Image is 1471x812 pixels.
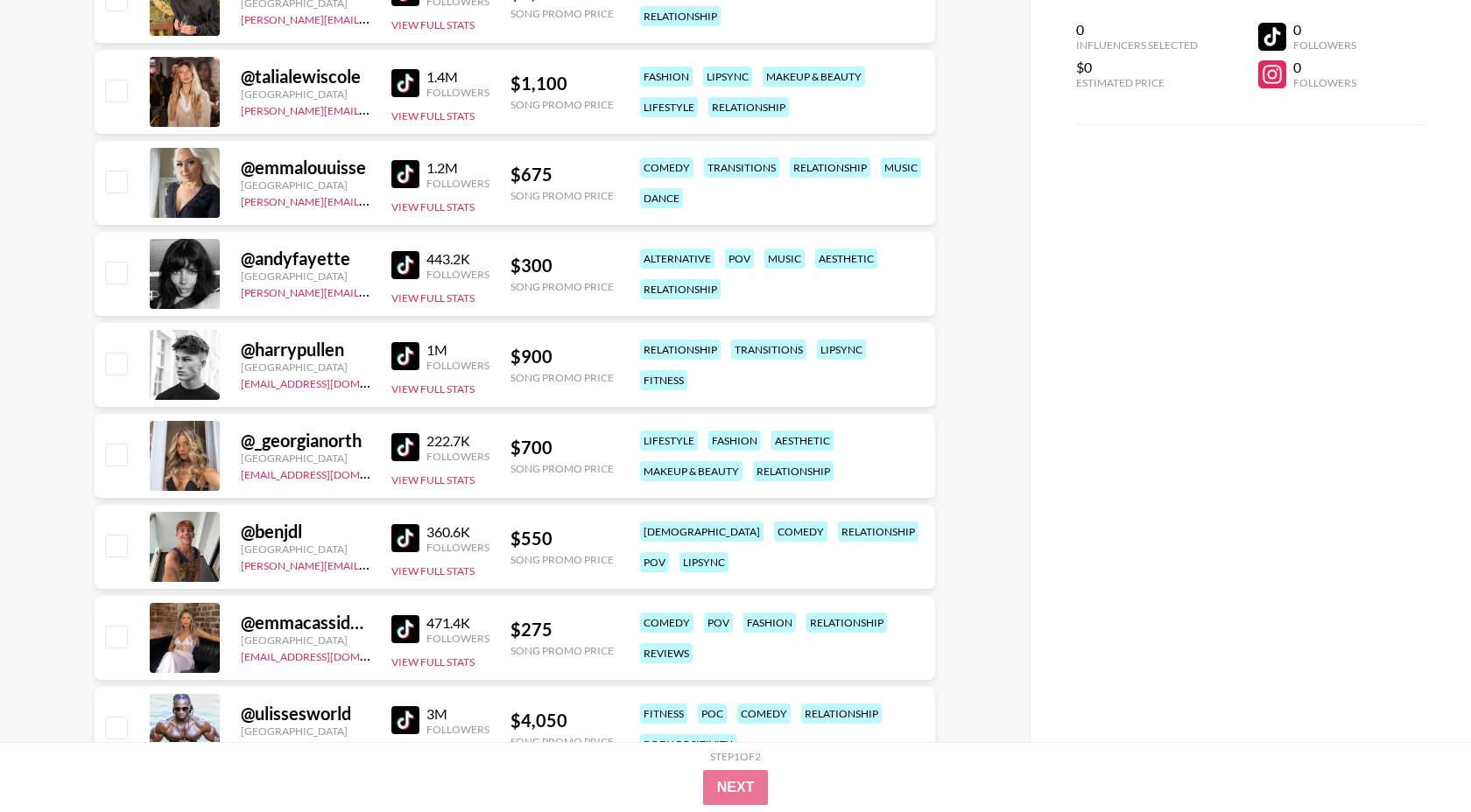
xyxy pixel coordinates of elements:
[510,619,614,640] div: $ 275
[640,6,721,26] div: relationship
[391,615,419,643] img: TikTok
[241,269,370,283] div: [GEOGRAPHIC_DATA]
[731,339,806,360] div: transitions
[640,430,698,451] div: lifestyle
[241,360,370,374] div: [GEOGRAPHIC_DATA]
[640,188,683,208] div: dance
[426,432,489,450] div: 222.7K
[241,430,370,451] div: @ _georgianorth
[426,86,489,99] div: Followers
[426,723,489,736] div: Followers
[241,612,370,633] div: @ emmacassidy.x
[763,66,865,87] div: makeup & beauty
[743,612,796,633] div: fashion
[640,612,693,633] div: comedy
[764,248,805,269] div: music
[241,703,370,724] div: @ ulissesworld
[640,279,721,299] div: relationship
[815,248,877,269] div: aesthetic
[640,461,743,481] div: makeup & beauty
[640,248,714,269] div: alternative
[510,462,614,475] div: Song Promo Price
[510,73,614,94] div: $ 1,100
[241,248,370,269] div: @ andyfayette
[510,164,614,185] div: $ 675
[704,612,733,633] div: pov
[640,339,721,360] div: relationship
[771,430,834,451] div: aesthetic
[391,342,419,370] img: TikTok
[241,87,370,101] div: [GEOGRAPHIC_DATA]
[725,248,754,269] div: pov
[510,371,614,384] div: Song Promo Price
[1076,59,1198,76] div: $0
[806,612,887,633] div: relationship
[426,705,489,723] div: 3M
[737,703,791,724] div: comedy
[1076,38,1198,52] div: Influencers Selected
[426,450,489,463] div: Followers
[391,251,419,279] img: TikTok
[679,552,728,572] div: lipsync
[881,157,921,178] div: music
[640,66,693,87] div: fashion
[426,159,489,177] div: 1.2M
[640,370,687,390] div: fitness
[426,523,489,541] div: 360.6K
[1076,21,1198,38] div: 0
[241,521,370,542] div: @ benjdl
[426,341,489,359] div: 1M
[510,346,614,367] div: $ 900
[510,644,614,657] div: Song Promo Price
[426,359,489,372] div: Followers
[426,177,489,190] div: Followers
[1383,724,1450,791] iframe: Drift Widget Chat Controller
[241,633,370,647] div: [GEOGRAPHIC_DATA]
[703,66,752,87] div: lipsync
[1293,21,1356,38] div: 0
[801,703,882,724] div: relationship
[640,157,693,178] div: comedy
[790,157,870,178] div: relationship
[426,614,489,632] div: 471.4K
[391,433,419,461] img: TikTok
[640,552,669,572] div: pov
[510,710,614,731] div: $ 4,050
[510,189,614,202] div: Song Promo Price
[391,69,419,97] img: TikTok
[704,157,779,178] div: transitions
[510,7,614,20] div: Song Promo Price
[510,437,614,458] div: $ 700
[640,97,698,117] div: lifestyle
[391,109,475,122] button: View Full Stats
[426,541,489,554] div: Followers
[703,770,769,805] button: Next
[241,283,500,299] a: [PERSON_NAME][EMAIL_ADDRESS][DOMAIN_NAME]
[241,101,500,117] a: [PERSON_NAME][EMAIL_ADDRESS][DOMAIN_NAME]
[241,178,370,192] div: [GEOGRAPHIC_DATA]
[710,750,761,763] div: Step 1 of 2
[241,556,666,572] a: [PERSON_NAME][EMAIL_ADDRESS][PERSON_NAME][PERSON_NAME][DOMAIN_NAME]
[698,703,727,724] div: poc
[391,564,475,577] button: View Full Stats
[1293,76,1356,89] div: Followers
[241,647,417,663] a: [EMAIL_ADDRESS][DOMAIN_NAME]
[510,98,614,111] div: Song Promo Price
[1293,59,1356,76] div: 0
[510,528,614,549] div: $ 550
[391,524,419,552] img: TikTok
[241,465,417,481] a: [EMAIL_ADDRESS][DOMAIN_NAME]
[640,521,764,542] div: [DEMOGRAPHIC_DATA]
[391,706,419,734] img: TikTok
[241,192,500,208] a: [PERSON_NAME][EMAIL_ADDRESS][DOMAIN_NAME]
[708,97,789,117] div: relationship
[426,250,489,268] div: 443.2K
[510,255,614,276] div: $ 300
[838,521,918,542] div: relationship
[241,10,500,26] a: [PERSON_NAME][EMAIL_ADDRESS][DOMAIN_NAME]
[640,734,736,754] div: body positivity
[817,339,866,360] div: lipsync
[1076,76,1198,89] div: Estimated Price
[241,374,417,390] a: [EMAIL_ADDRESS][DOMAIN_NAME]
[510,735,614,748] div: Song Promo Price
